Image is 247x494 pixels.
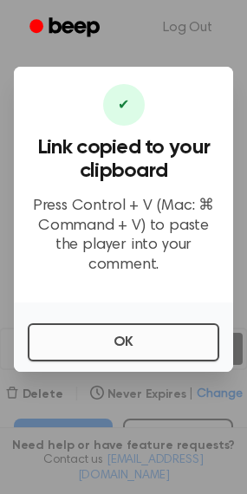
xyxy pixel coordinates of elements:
[17,11,115,45] a: Beep
[103,84,145,126] div: ✔
[28,136,219,183] h3: Link copied to your clipboard
[28,197,219,275] p: Press Control + V (Mac: ⌘ Command + V) to paste the player into your comment.
[146,7,230,49] a: Log Out
[28,323,219,361] button: OK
